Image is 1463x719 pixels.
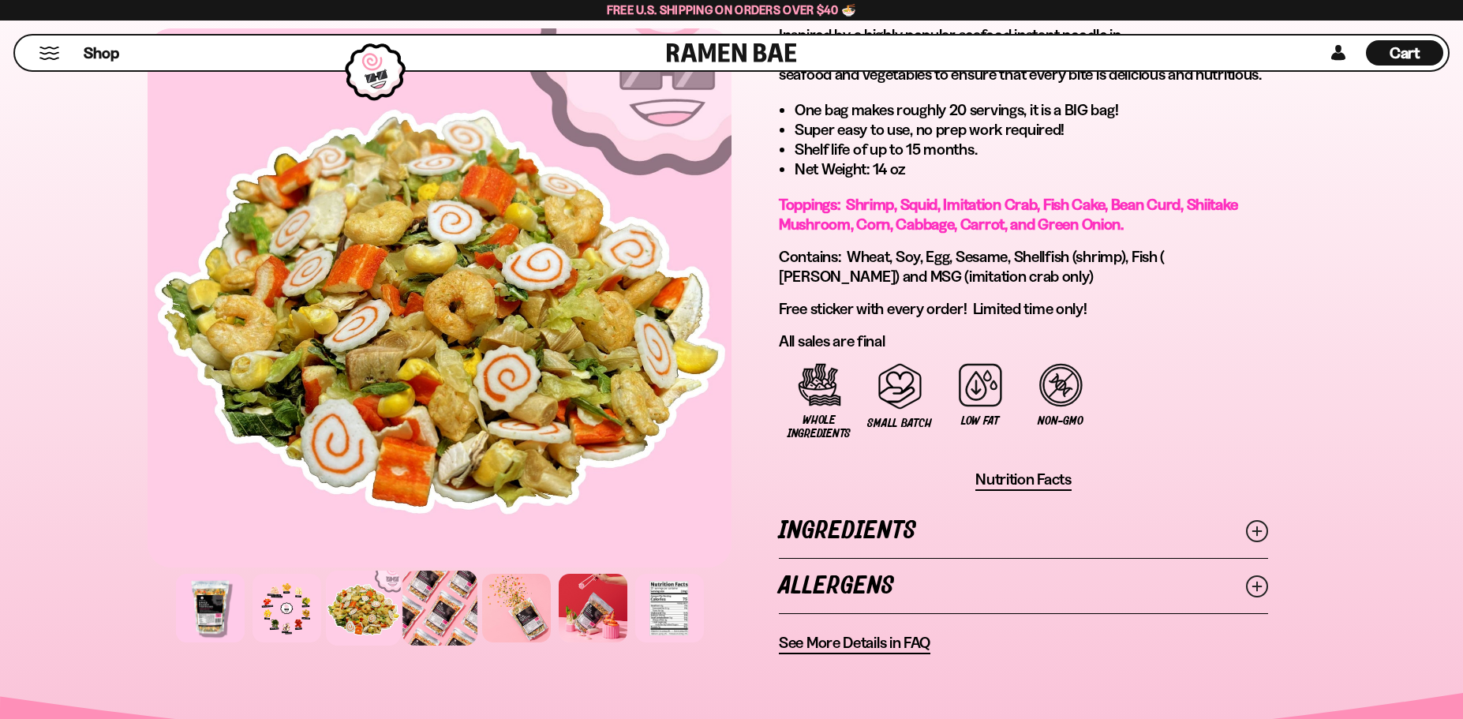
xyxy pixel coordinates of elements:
[1366,36,1443,70] div: Cart
[961,414,999,428] span: Low Fat
[779,299,1268,319] p: Free sticker with every order! Limited time only!
[84,40,119,66] a: Shop
[779,559,1268,613] a: Allergens
[39,47,60,60] button: Mobile Menu Trigger
[787,414,851,440] span: Whole Ingredients
[779,195,1237,234] span: Toppings: Shrimp, Squid, Imitation Crab, Fish Cake, Bean Curd, Shiitake Mushroom, Corn, Cabbage, ...
[975,470,1072,489] span: Nutrition Facts
[795,159,1268,179] li: Net Weight: 14 oz
[975,470,1072,491] button: Nutrition Facts
[1038,414,1083,428] span: Non-GMO
[779,504,1268,558] a: Ingredients
[779,331,1268,351] p: All sales are final
[795,100,1268,120] li: One bag makes roughly 20 servings, it is a BIG bag!
[795,140,1268,159] li: Shelf life of up to 15 months.
[795,120,1268,140] li: Super easy to use, no prep work required!
[779,633,930,654] a: See More Details in FAQ
[1390,43,1420,62] span: Cart
[84,43,119,64] span: Shop
[779,633,930,653] span: See More Details in FAQ
[779,247,1165,286] span: Contains: Wheat, Soy, Egg, Sesame, Shellfish (shrimp), Fish ( [PERSON_NAME]) and MSG (imitation c...
[867,417,931,430] span: Small Batch
[607,2,857,17] span: Free U.S. Shipping on Orders over $40 🍜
